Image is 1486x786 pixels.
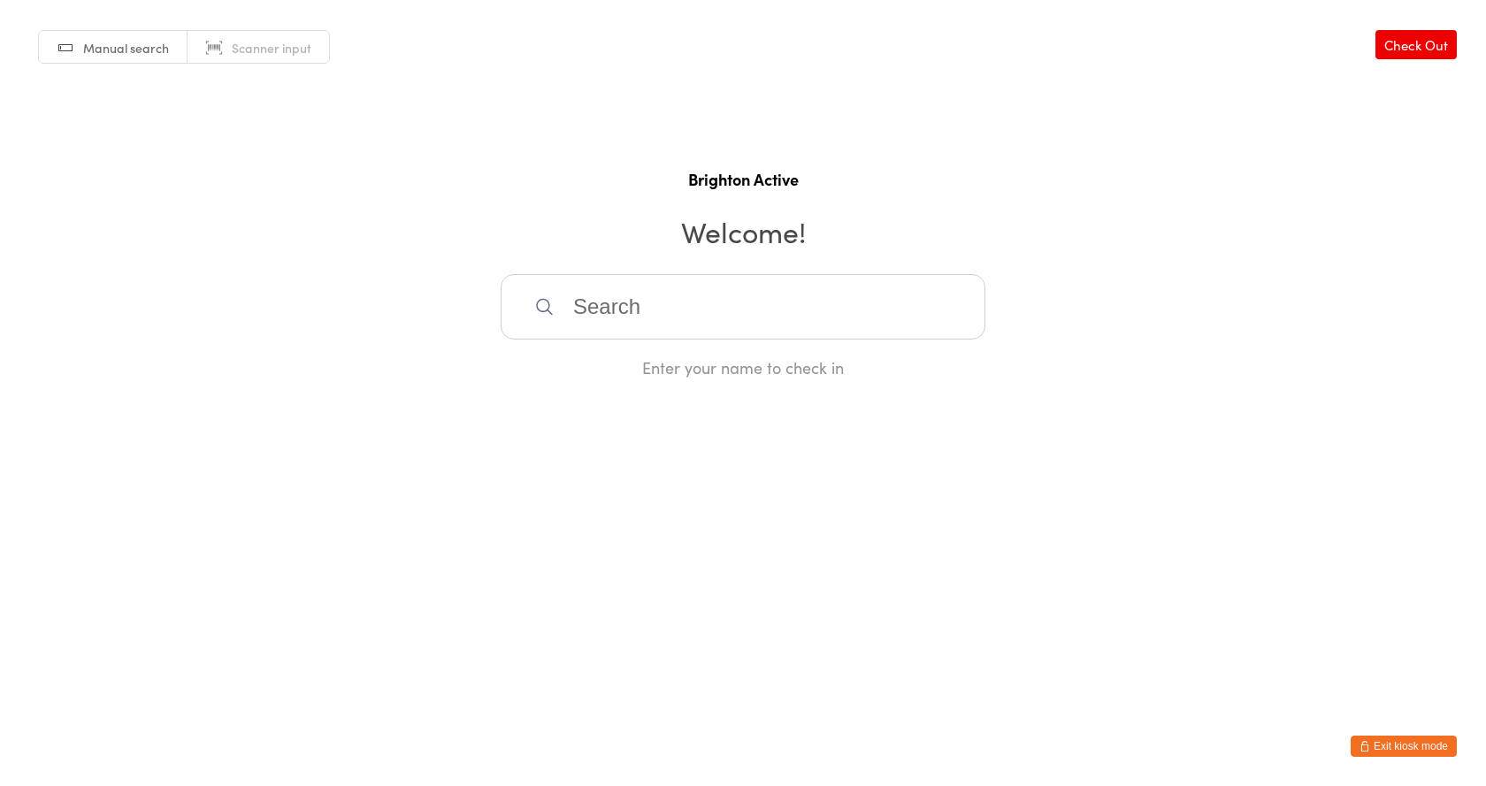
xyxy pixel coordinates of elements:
h1: Brighton Active [18,168,1468,190]
div: Enter your name to check in [501,356,985,378]
h2: Welcome! [18,211,1468,251]
span: Manual search [83,39,169,57]
a: Check Out [1375,30,1457,59]
button: Exit kiosk mode [1351,736,1457,757]
span: Scanner input [232,39,311,57]
input: Search [501,274,985,340]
